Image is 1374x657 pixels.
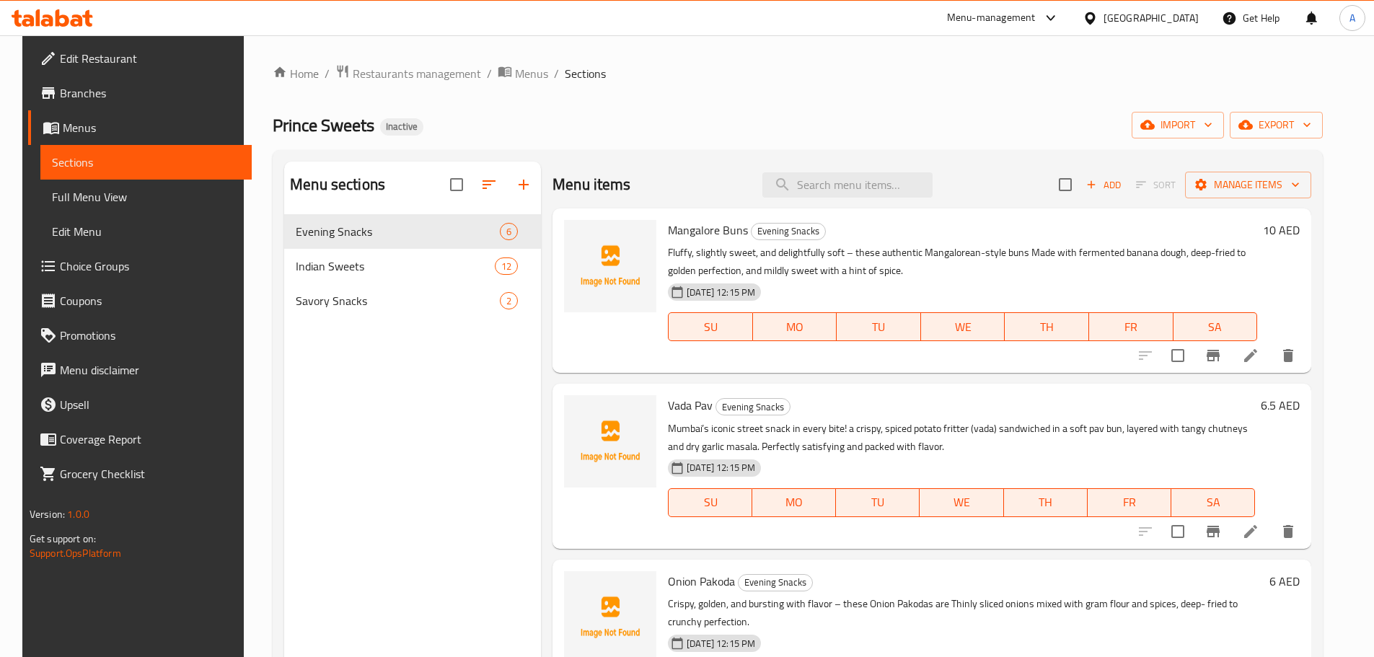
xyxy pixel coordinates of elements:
[28,76,252,110] a: Branches
[28,387,252,422] a: Upsell
[60,396,240,413] span: Upsell
[498,64,548,83] a: Menus
[495,257,518,275] div: items
[60,292,240,309] span: Coupons
[837,312,921,341] button: TU
[668,420,1255,456] p: Mumbai’s iconic street snack in every bite! a crispy, spiced potato fritter (vada) sandwiched in ...
[1242,523,1259,540] a: Edit menu item
[30,544,121,563] a: Support.OpsPlatform
[1271,338,1305,373] button: delete
[441,169,472,200] span: Select all sections
[1197,176,1300,194] span: Manage items
[284,283,541,318] div: Savory Snacks2
[28,422,252,457] a: Coverage Report
[751,223,826,240] div: Evening Snacks
[1095,317,1168,338] span: FR
[472,167,506,202] span: Sort sections
[1010,317,1083,338] span: TH
[1080,174,1127,196] span: Add item
[758,492,830,513] span: MO
[716,399,790,415] span: Evening Snacks
[1163,516,1193,547] span: Select to update
[52,188,240,206] span: Full Menu View
[1171,488,1255,517] button: SA
[921,312,1005,341] button: WE
[296,257,495,275] span: Indian Sweets
[1185,172,1311,198] button: Manage items
[681,637,761,651] span: [DATE] 12:15 PM
[1263,220,1300,240] h6: 10 AED
[380,118,423,136] div: Inactive
[759,317,832,338] span: MO
[273,64,1323,83] nav: breadcrumb
[28,318,252,353] a: Promotions
[296,292,500,309] div: Savory Snacks
[1104,10,1199,26] div: [GEOGRAPHIC_DATA]
[1093,492,1166,513] span: FR
[290,174,385,195] h2: Menu sections
[668,394,713,416] span: Vada Pav
[668,244,1257,280] p: Fluffy, slightly sweet, and delightfully soft – these authentic Mangalorean-style buns Made with ...
[753,312,837,341] button: MO
[60,257,240,275] span: Choice Groups
[52,154,240,171] span: Sections
[668,312,752,341] button: SU
[554,65,559,82] li: /
[60,84,240,102] span: Branches
[60,361,240,379] span: Menu disclaimer
[60,431,240,448] span: Coverage Report
[506,167,541,202] button: Add section
[60,465,240,482] span: Grocery Checklist
[296,223,500,240] span: Evening Snacks
[715,398,791,415] div: Evening Snacks
[325,65,330,82] li: /
[284,214,541,249] div: Evening Snacks6
[63,119,240,136] span: Menus
[565,65,606,82] span: Sections
[564,220,656,312] img: Mangalore Buns
[335,64,481,83] a: Restaurants management
[1088,488,1171,517] button: FR
[668,595,1264,631] p: Crispy, golden, and bursting with flavor – these Onion Pakodas are Thinly sliced onions mixed wit...
[28,41,252,76] a: Edit Restaurant
[1242,347,1259,364] a: Edit menu item
[1179,317,1252,338] span: SA
[1089,312,1173,341] button: FR
[738,574,813,591] div: Evening Snacks
[1196,514,1230,549] button: Branch-specific-item
[681,286,761,299] span: [DATE] 12:15 PM
[1230,112,1323,138] button: export
[1080,174,1127,196] button: Add
[925,492,998,513] span: WE
[674,492,747,513] span: SU
[1084,177,1123,193] span: Add
[674,317,747,338] span: SU
[947,9,1036,27] div: Menu-management
[752,223,825,239] span: Evening Snacks
[739,574,812,591] span: Evening Snacks
[1173,312,1258,341] button: SA
[1163,340,1193,371] span: Select to update
[752,488,836,517] button: MO
[1004,488,1088,517] button: TH
[842,317,915,338] span: TU
[1132,112,1224,138] button: import
[668,488,752,517] button: SU
[28,283,252,318] a: Coupons
[668,570,735,592] span: Onion Pakoda
[1177,492,1249,513] span: SA
[681,461,761,475] span: [DATE] 12:15 PM
[552,174,631,195] h2: Menu items
[30,505,65,524] span: Version:
[762,172,933,198] input: search
[500,223,518,240] div: items
[1050,169,1080,200] span: Select section
[501,294,517,308] span: 2
[1010,492,1082,513] span: TH
[52,223,240,240] span: Edit Menu
[1349,10,1355,26] span: A
[273,65,319,82] a: Home
[1269,571,1300,591] h6: 6 AED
